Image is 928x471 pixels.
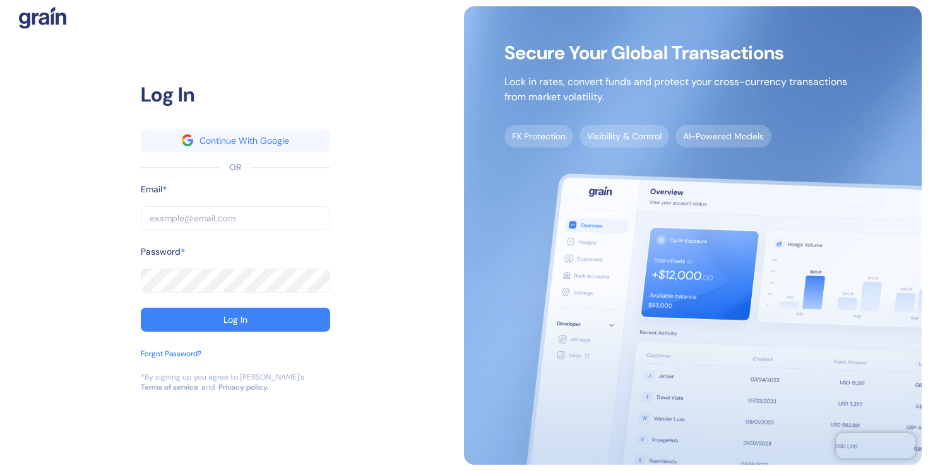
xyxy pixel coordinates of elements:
img: google [182,134,193,146]
button: Forgot Password? [141,348,201,372]
div: Forgot Password? [141,348,201,359]
span: Visibility & Control [580,125,669,148]
div: Log In [141,79,330,110]
div: Continue With Google [199,136,289,145]
div: *By signing up you agree to [PERSON_NAME]’s [141,372,304,382]
div: Log In [223,315,247,324]
p: Lock in rates, convert funds and protect your cross-currency transactions from market volatility. [504,74,847,105]
span: AI-Powered Models [675,125,771,148]
button: googleContinue With Google [141,129,330,153]
div: and [201,382,215,392]
button: Log In [141,308,330,332]
a: Privacy policy. [218,382,269,392]
span: FX Protection [504,125,573,148]
iframe: Chatra live chat [836,433,915,458]
label: Email [141,183,162,196]
img: signup-main-image [464,6,922,465]
div: OR [229,161,241,174]
input: example@email.com [141,206,330,230]
span: Secure Your Global Transactions [504,47,847,59]
a: Terms of service [141,382,198,392]
img: logo [19,6,66,29]
label: Password [141,245,181,259]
